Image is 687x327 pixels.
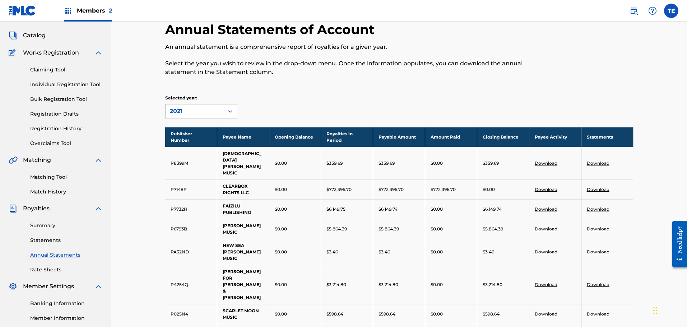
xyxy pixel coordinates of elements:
p: $598.64 [483,311,500,317]
td: [PERSON_NAME] FOR [PERSON_NAME] & [PERSON_NAME] [217,265,269,304]
p: $3,214.80 [326,281,346,288]
p: $6,149.75 [326,206,345,212]
img: search [630,6,638,15]
p: $3,214.80 [483,281,502,288]
p: $772,396.70 [326,186,352,193]
th: Payee Name [217,127,269,147]
p: $0.00 [275,311,287,317]
th: Publisher Number [165,127,217,147]
td: PA32ND [165,239,217,265]
p: $359.69 [326,160,343,167]
td: P025N4 [165,304,217,324]
a: Matching Tool [30,173,103,181]
img: Works Registration [9,48,18,57]
img: help [648,6,657,15]
p: $772,396.70 [379,186,404,193]
iframe: Resource Center [667,215,687,273]
td: CLEARBOX RIGHTS LLC [217,179,269,199]
p: $0.00 [431,160,443,167]
img: Royalties [9,204,17,213]
a: Download [587,226,609,232]
p: $3,214.80 [379,281,398,288]
img: MLC Logo [9,5,36,16]
span: Works Registration [23,48,79,57]
td: [PERSON_NAME] MUSIC [217,219,269,239]
p: $3.46 [326,249,338,255]
a: Download [535,282,557,287]
a: Download [535,226,557,232]
p: $3.46 [379,249,390,255]
a: Registration Drafts [30,110,103,118]
a: Download [587,282,609,287]
p: $0.00 [483,186,495,193]
p: $3.46 [483,249,494,255]
td: P7148P [165,179,217,199]
iframe: Chat Widget [651,293,687,327]
th: Payee Activity [529,127,581,147]
th: Closing Balance [477,127,529,147]
p: $772,396.70 [431,186,456,193]
a: Download [535,160,557,166]
p: $6,149.74 [483,206,502,212]
p: $598.64 [326,311,343,317]
p: $6,149.74 [379,206,398,212]
p: $598.64 [379,311,395,317]
td: [DEMOGRAPHIC_DATA][PERSON_NAME] MUSIC [217,147,269,179]
td: P4254Q [165,265,217,304]
a: Download [587,249,609,254]
a: Statements [30,237,103,244]
p: $0.00 [431,311,443,317]
th: Royalties in Period [321,127,373,147]
th: Amount Paid [425,127,477,147]
p: $359.69 [379,160,395,167]
img: expand [94,204,103,213]
a: Individual Registration Tool [30,81,103,88]
img: Matching [9,156,18,164]
a: Download [535,187,557,192]
img: expand [94,48,103,57]
img: expand [94,156,103,164]
p: $0.00 [431,206,443,212]
img: Member Settings [9,282,17,291]
h2: Annual Statements of Account [165,22,378,38]
p: Select the year you wish to review in the drop-down menu. Once the information populates, you can... [165,59,526,76]
td: P6793B [165,219,217,239]
a: Public Search [627,4,641,18]
a: SummarySummary [9,14,52,23]
a: Member Information [30,314,103,322]
a: Match History [30,188,103,196]
span: 2 [109,7,112,14]
a: Summary [30,222,103,229]
p: $5,864.39 [483,226,503,232]
p: $0.00 [431,281,443,288]
p: $0.00 [275,249,287,255]
span: Members [77,6,112,15]
p: $359.69 [483,160,499,167]
a: Download [535,206,557,212]
p: $5,864.39 [326,226,347,232]
div: 2021 [170,107,219,116]
p: Selected year: [165,95,237,101]
div: Help [645,4,660,18]
img: Catalog [9,31,17,40]
a: Claiming Tool [30,66,103,74]
span: Member Settings [23,282,74,291]
div: Drag [653,300,658,321]
span: Matching [23,156,51,164]
a: Download [587,206,609,212]
span: Catalog [23,31,46,40]
td: P7732H [165,199,217,219]
a: Download [587,187,609,192]
p: $0.00 [431,249,443,255]
th: Opening Balance [269,127,321,147]
td: SCARLET MOON MUSIC [217,304,269,324]
p: $0.00 [431,226,443,232]
p: $0.00 [275,186,287,193]
td: FAIZILU PUBLISHING [217,199,269,219]
a: Rate Sheets [30,266,103,274]
a: Annual Statements [30,251,103,259]
a: Download [535,311,557,317]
